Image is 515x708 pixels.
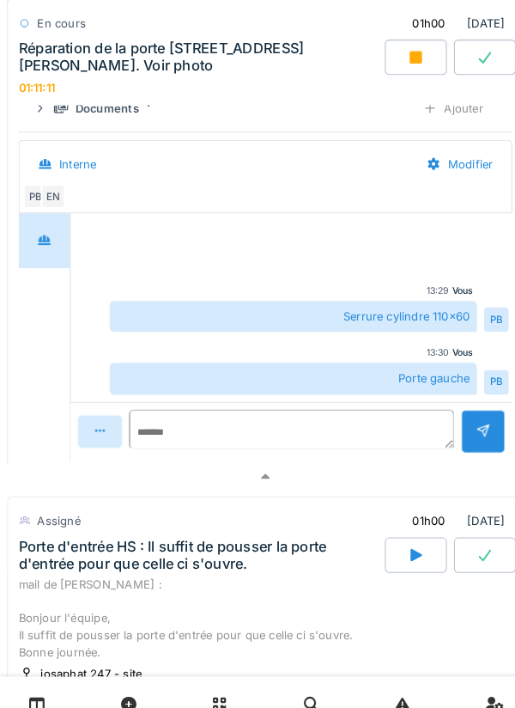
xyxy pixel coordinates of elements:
div: Documents [73,97,135,113]
div: PB [22,179,46,203]
div: Serrure cylindre 110x60 [106,292,463,322]
div: 01:11:11 [18,79,53,92]
div: En cours [36,15,83,31]
div: Vous [439,276,459,289]
div: PB [470,298,494,322]
div: Porte d'entrée HS : Il suffit de pousser la porte d'entrée pour que celle ci s'ouvre. [18,522,370,555]
div: mail de [PERSON_NAME] : Bonjour l'équipe, Il suffit de pousser la porte d'entrée pour que celle c... [18,559,497,642]
div: EN [39,179,64,203]
div: Porte gauche [106,352,463,382]
div: Interne [58,151,94,168]
div: josaphat 247 - site [39,646,137,662]
div: Modifier [399,143,493,175]
div: Réparation de la porte [STREET_ADDRESS][PERSON_NAME]. Voir photo [18,39,370,71]
div: Ajouter [396,89,483,121]
div: [DATE] [385,490,497,522]
div: 01h00 [400,497,432,514]
div: Assigné [36,497,78,514]
div: 13:29 [414,276,435,289]
summary: Documents1Ajouter [25,89,490,121]
div: Vous [439,336,459,349]
div: 13:30 [414,336,435,349]
div: [DATE] [385,7,497,39]
div: 01h00 [400,15,432,31]
div: PB [470,359,494,383]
